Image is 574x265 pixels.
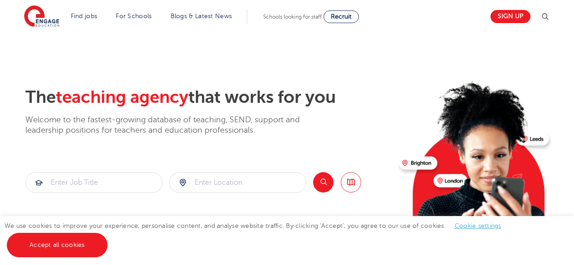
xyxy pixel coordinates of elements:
a: Recruit [324,10,359,23]
a: For Schools [116,13,152,19]
span: We use cookies to improve your experience, personalise content, and analyse website traffic. By c... [5,222,510,248]
a: Cookie settings [455,222,501,229]
div: Submit [169,172,306,193]
img: Engage Education [24,5,59,28]
input: Submit [26,173,162,193]
input: Submit [170,173,306,193]
a: Find jobs [71,13,98,19]
a: Accept all cookies [7,233,108,257]
h2: The that works for you [25,87,392,108]
div: Submit [25,172,162,193]
span: Recruit [331,13,352,20]
span: teaching agency [56,87,188,107]
a: Blogs & Latest News [171,13,232,19]
span: Schools looking for staff [263,14,322,20]
p: Welcome to the fastest-growing database of teaching, SEND, support and leadership positions for t... [25,115,325,136]
a: Sign up [491,10,530,23]
button: Search [313,172,334,193]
